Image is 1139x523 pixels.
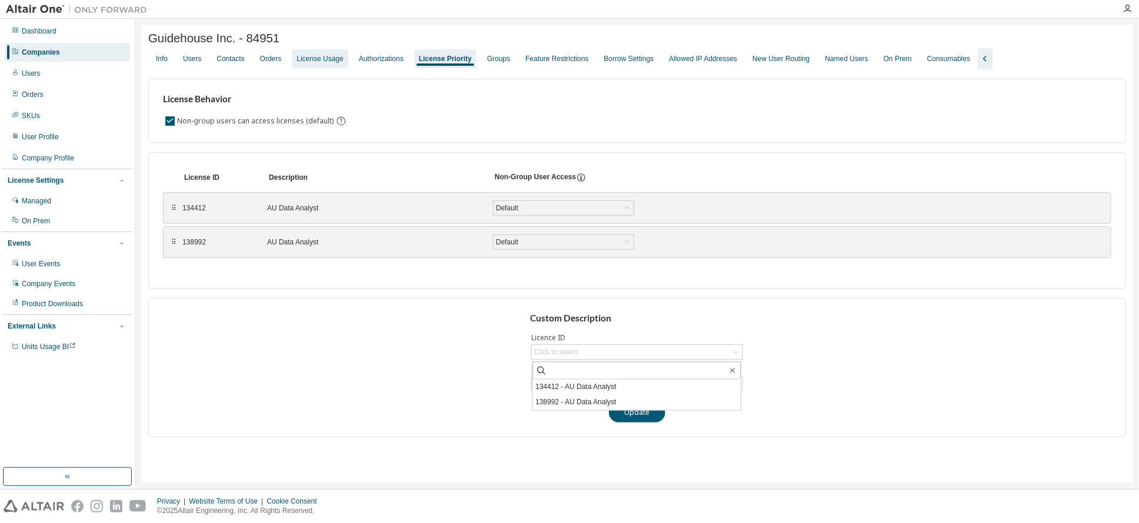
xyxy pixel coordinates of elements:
[532,380,741,395] li: 134412 - AU Data Analyst
[531,313,744,324] h3: Custom Description
[825,54,868,63] div: Named Users
[359,54,404,63] div: Authorizations
[22,69,40,78] div: Users
[91,500,103,512] img: instagram.svg
[22,90,44,99] div: Orders
[22,279,75,289] div: Company Events
[156,54,168,63] div: Info
[884,54,912,63] div: On Prem
[532,345,742,359] div: Click to select
[495,172,576,183] div: Non-Group User Access
[171,237,178,247] div: ⠿
[532,395,741,410] li: 138992 - AU Data Analyst
[487,54,510,63] div: Groups
[22,111,40,120] div: SKUs
[22,196,51,206] div: Managed
[189,497,267,506] div: Website Terms of Use
[267,237,479,247] div: AU Data Analyst
[8,321,56,331] div: External Links
[22,26,56,36] div: Dashboard
[336,116,347,126] svg: By default any user not assigned to any group can access any license. Turn this setting off to di...
[8,176,64,185] div: License Settings
[22,343,76,351] span: Units Usage BI
[927,54,970,63] div: Consumables
[752,54,810,63] div: New User Routing
[163,93,345,105] h3: License Behavior
[4,500,64,512] img: altair_logo.svg
[182,203,253,213] div: 134412
[267,203,479,213] div: AU Data Analyst
[297,54,343,63] div: License Usage
[525,54,588,63] div: Feature Restrictions
[157,497,189,506] div: Privacy
[22,216,50,226] div: On Prem
[22,259,60,269] div: User Events
[171,203,178,213] div: ⠿
[531,333,743,343] label: Licence ID
[22,48,60,57] div: Companies
[71,500,84,512] img: facebook.svg
[260,54,282,63] div: Orders
[182,237,253,247] div: 138992
[419,54,472,63] div: License Priority
[494,201,634,215] div: Default
[184,173,255,182] div: License ID
[22,153,74,163] div: Company Profile
[669,54,737,63] div: Allowed IP Addresses
[183,54,201,63] div: Users
[22,132,59,142] div: User Profile
[604,54,654,63] div: Borrow Settings
[8,239,31,248] div: Events
[534,347,578,357] div: Click to select
[217,54,244,63] div: Contacts
[129,500,146,512] img: youtube.svg
[110,500,122,512] img: linkedin.svg
[494,236,520,249] div: Default
[531,365,743,374] label: License Description
[157,506,324,516] p: © 2025 Altair Engineering, Inc. All Rights Reserved.
[22,299,83,309] div: Product Downloads
[269,173,481,182] div: Description
[609,403,665,423] button: Update
[494,235,634,249] div: Default
[177,114,336,128] label: Non-group users can access licenses (default)
[494,202,520,214] div: Default
[148,32,279,45] span: Guidehouse Inc. - 84951
[267,497,324,506] div: Cookie Consent
[6,4,153,15] img: Altair One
